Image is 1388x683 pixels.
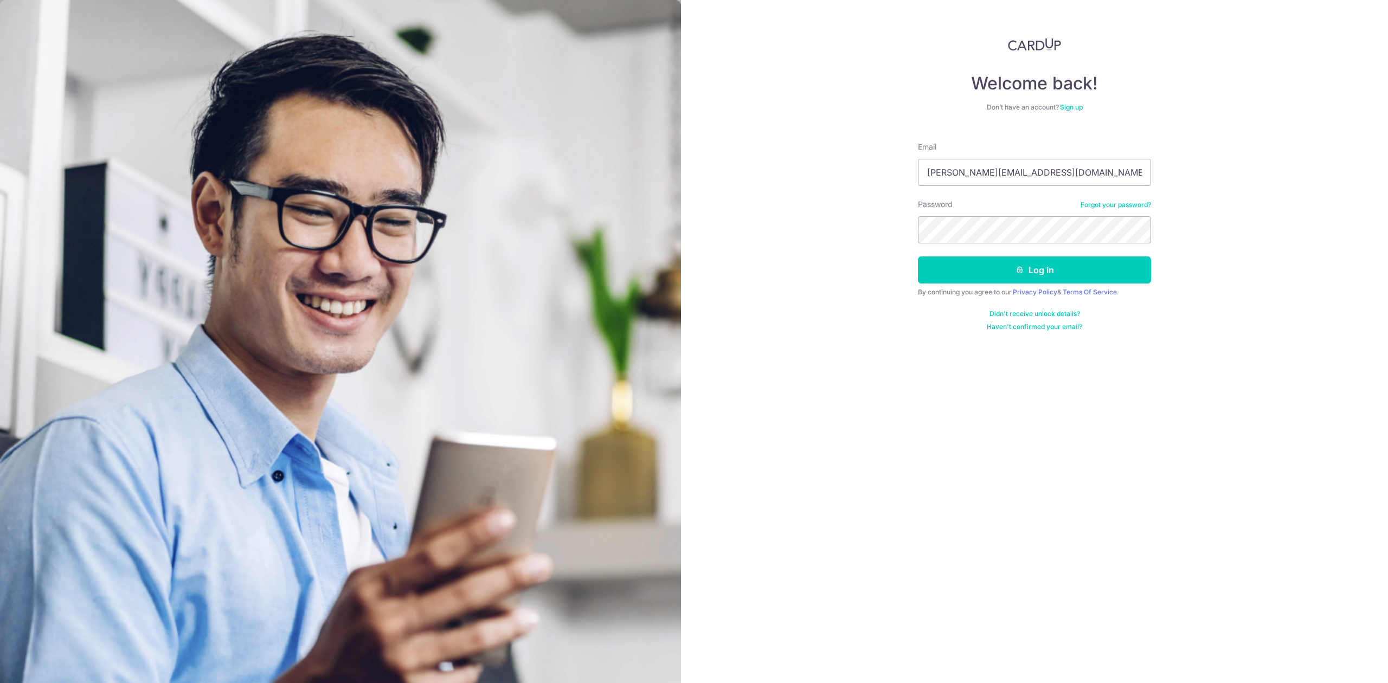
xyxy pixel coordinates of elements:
[1013,288,1057,296] a: Privacy Policy
[918,199,953,210] label: Password
[987,323,1082,331] a: Haven't confirmed your email?
[918,73,1151,94] h4: Welcome back!
[918,141,936,152] label: Email
[918,159,1151,186] input: Enter your Email
[989,310,1080,318] a: Didn't receive unlock details?
[1063,288,1117,296] a: Terms Of Service
[1060,103,1083,111] a: Sign up
[1081,201,1151,209] a: Forgot your password?
[918,288,1151,297] div: By continuing you agree to our &
[918,103,1151,112] div: Don’t have an account?
[918,256,1151,283] button: Log in
[1008,38,1061,51] img: CardUp Logo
